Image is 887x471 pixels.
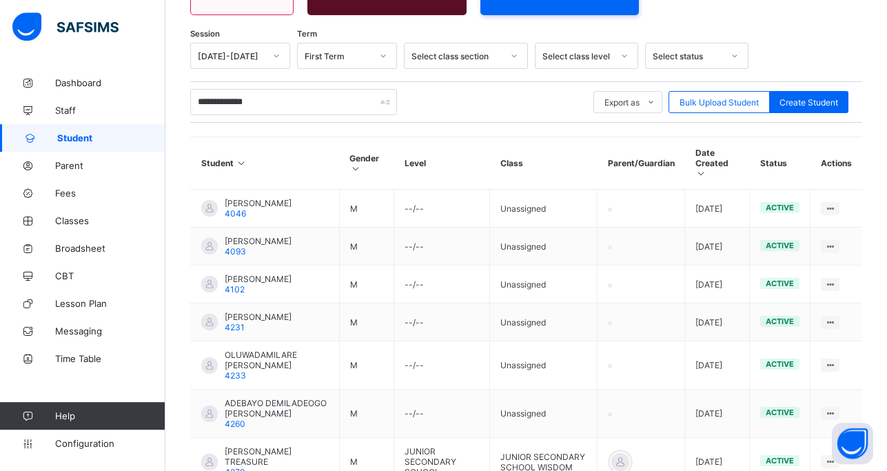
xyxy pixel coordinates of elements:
[198,51,265,61] div: [DATE]-[DATE]
[339,303,394,341] td: M
[766,241,794,250] span: active
[653,51,723,61] div: Select status
[394,137,490,190] th: Level
[490,265,598,303] td: Unassigned
[766,456,794,465] span: active
[225,370,246,381] span: 4233
[55,77,165,88] span: Dashboard
[680,97,759,108] span: Bulk Upload Student
[225,398,329,419] span: ADEBAYO DEMILADEOGO [PERSON_NAME]
[225,208,246,219] span: 4046
[685,265,750,303] td: [DATE]
[225,198,292,208] span: [PERSON_NAME]
[225,419,245,429] span: 4260
[766,317,794,326] span: active
[339,390,394,438] td: M
[490,390,598,438] td: Unassigned
[55,160,165,171] span: Parent
[349,163,361,174] i: Sort in Ascending Order
[490,341,598,390] td: Unassigned
[685,303,750,341] td: [DATE]
[542,51,613,61] div: Select class level
[339,137,394,190] th: Gender
[766,203,794,212] span: active
[190,29,220,39] span: Session
[685,137,750,190] th: Date Created
[55,410,165,421] span: Help
[55,438,165,449] span: Configuration
[394,228,490,265] td: --/--
[685,390,750,438] td: [DATE]
[339,265,394,303] td: M
[225,350,329,370] span: OLUWADAMILARE [PERSON_NAME]
[225,312,292,322] span: [PERSON_NAME]
[236,158,247,168] i: Sort in Ascending Order
[598,137,685,190] th: Parent/Guardian
[225,274,292,284] span: [PERSON_NAME]
[55,105,165,116] span: Staff
[225,236,292,246] span: [PERSON_NAME]
[55,243,165,254] span: Broadsheet
[55,325,165,337] span: Messaging
[12,12,119,41] img: safsims
[339,228,394,265] td: M
[766,408,794,417] span: active
[490,228,598,265] td: Unassigned
[394,190,490,228] td: --/--
[695,168,707,179] i: Sort in Ascending Order
[339,341,394,390] td: M
[490,190,598,228] td: Unassigned
[810,137,862,190] th: Actions
[225,246,246,257] span: 4093
[685,190,750,228] td: [DATE]
[750,137,810,190] th: Status
[55,188,165,199] span: Fees
[394,265,490,303] td: --/--
[394,341,490,390] td: --/--
[766,279,794,288] span: active
[394,303,490,341] td: --/--
[57,132,165,143] span: Student
[55,215,165,226] span: Classes
[490,137,598,190] th: Class
[191,137,340,190] th: Student
[490,303,598,341] td: Unassigned
[55,270,165,281] span: CBT
[411,51,502,61] div: Select class section
[305,51,371,61] div: First Term
[339,190,394,228] td: M
[604,97,640,108] span: Export as
[685,228,750,265] td: [DATE]
[55,298,165,309] span: Lesson Plan
[225,284,245,294] span: 4102
[685,341,750,390] td: [DATE]
[766,359,794,369] span: active
[55,353,165,364] span: Time Table
[225,446,329,467] span: [PERSON_NAME] TREASURE
[394,390,490,438] td: --/--
[832,423,873,464] button: Open asap
[225,322,245,332] span: 4231
[297,29,317,39] span: Term
[779,97,838,108] span: Create Student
